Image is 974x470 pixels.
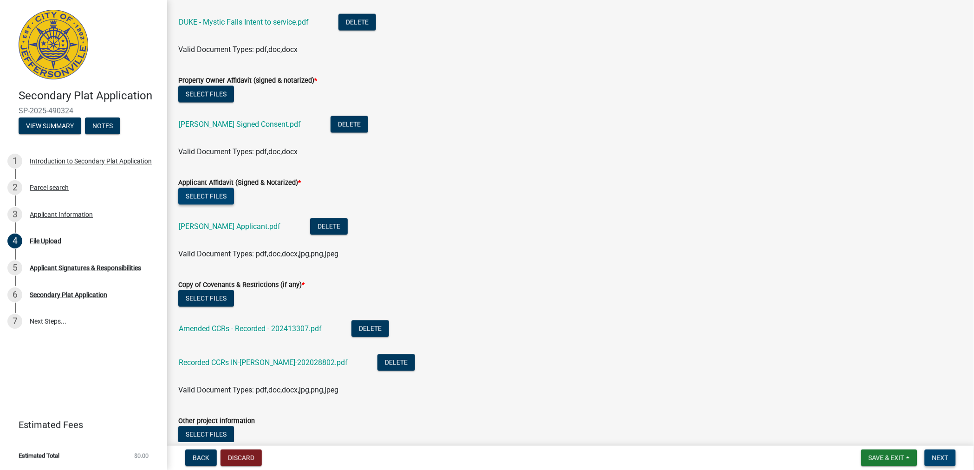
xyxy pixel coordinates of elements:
[178,147,298,156] span: Valid Document Types: pdf,doc,docx
[134,453,149,459] span: $0.00
[178,180,301,186] label: Applicant Affidavit (Signed & Notarized)
[19,89,160,103] h4: Secondary Plat Application
[7,234,22,248] div: 4
[19,453,59,459] span: Estimated Total
[178,45,298,54] span: Valid Document Types: pdf,doc,docx
[7,314,22,329] div: 7
[19,10,88,79] img: City of Jeffersonville, Indiana
[19,123,81,130] wm-modal-confirm: Summary
[178,86,234,103] button: Select files
[178,78,317,84] label: Property Owner Affidavit (signed & notarized)
[193,454,209,462] span: Back
[179,324,322,333] a: Amended CCRs - Recorded - 202413307.pdf
[30,184,69,191] div: Parcel search
[331,116,368,133] button: Delete
[7,207,22,222] div: 3
[178,290,234,307] button: Select files
[221,450,262,466] button: Discard
[338,19,376,27] wm-modal-confirm: Delete Document
[869,454,904,462] span: Save & Exit
[178,249,338,258] span: Valid Document Types: pdf,doc,docx,jpg,png,jpeg
[7,261,22,275] div: 5
[178,282,305,288] label: Copy of Covenants & Restrictions (if any)
[30,158,152,164] div: Introduction to Secondary Plat Application
[351,325,389,334] wm-modal-confirm: Delete Document
[178,188,234,205] button: Select files
[338,14,376,31] button: Delete
[932,454,948,462] span: Next
[861,450,917,466] button: Save & Exit
[179,222,280,231] a: [PERSON_NAME] Applicant.pdf
[7,180,22,195] div: 2
[7,416,152,434] a: Estimated Fees
[30,211,93,218] div: Applicant Information
[178,385,338,394] span: Valid Document Types: pdf,doc,docx,jpg,png,jpeg
[85,117,120,134] button: Notes
[351,320,389,337] button: Delete
[179,358,348,367] a: Recorded CCRs IN-[PERSON_NAME]-202028802.pdf
[178,418,255,424] label: Other project information
[85,123,120,130] wm-modal-confirm: Notes
[377,359,415,368] wm-modal-confirm: Delete Document
[377,354,415,371] button: Delete
[310,218,348,235] button: Delete
[7,287,22,302] div: 6
[185,450,217,466] button: Back
[30,238,61,244] div: File Upload
[179,18,309,26] a: DUKE - Mystic Falls Intent to service.pdf
[178,426,234,443] button: Select files
[925,450,956,466] button: Next
[19,106,149,115] span: SP-2025-490324
[7,154,22,169] div: 1
[19,117,81,134] button: View Summary
[179,120,301,129] a: [PERSON_NAME] Signed Consent.pdf
[331,121,368,130] wm-modal-confirm: Delete Document
[310,223,348,232] wm-modal-confirm: Delete Document
[30,292,107,298] div: Secondary Plat Application
[30,265,141,271] div: Applicant Signatures & Responsibilities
